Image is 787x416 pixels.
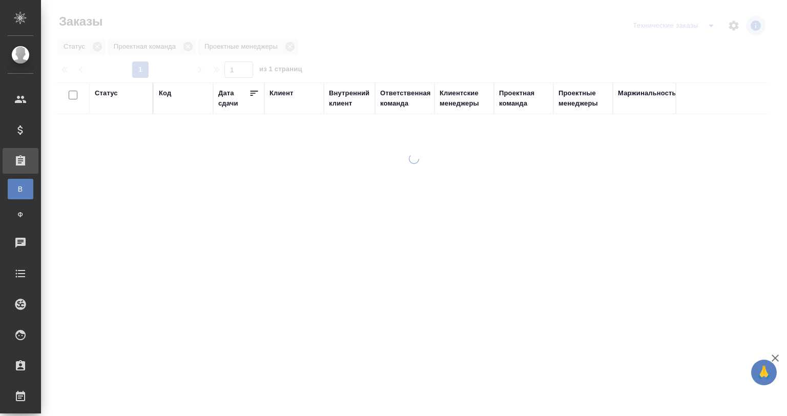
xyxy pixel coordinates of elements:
span: Ф [13,210,28,220]
span: В [13,184,28,194]
div: Клиент [270,88,293,98]
div: Ответственная команда [380,88,431,109]
div: Статус [95,88,118,98]
div: Код [159,88,171,98]
a: Ф [8,204,33,225]
div: Проектная команда [499,88,548,109]
div: Проектные менеджеры [558,88,608,109]
a: В [8,179,33,199]
div: Внутренний клиент [329,88,370,109]
button: 🙏 [751,360,777,385]
div: Дата сдачи [218,88,249,109]
span: 🙏 [755,362,773,383]
div: Маржинальность [618,88,676,98]
div: Клиентские менеджеры [440,88,489,109]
